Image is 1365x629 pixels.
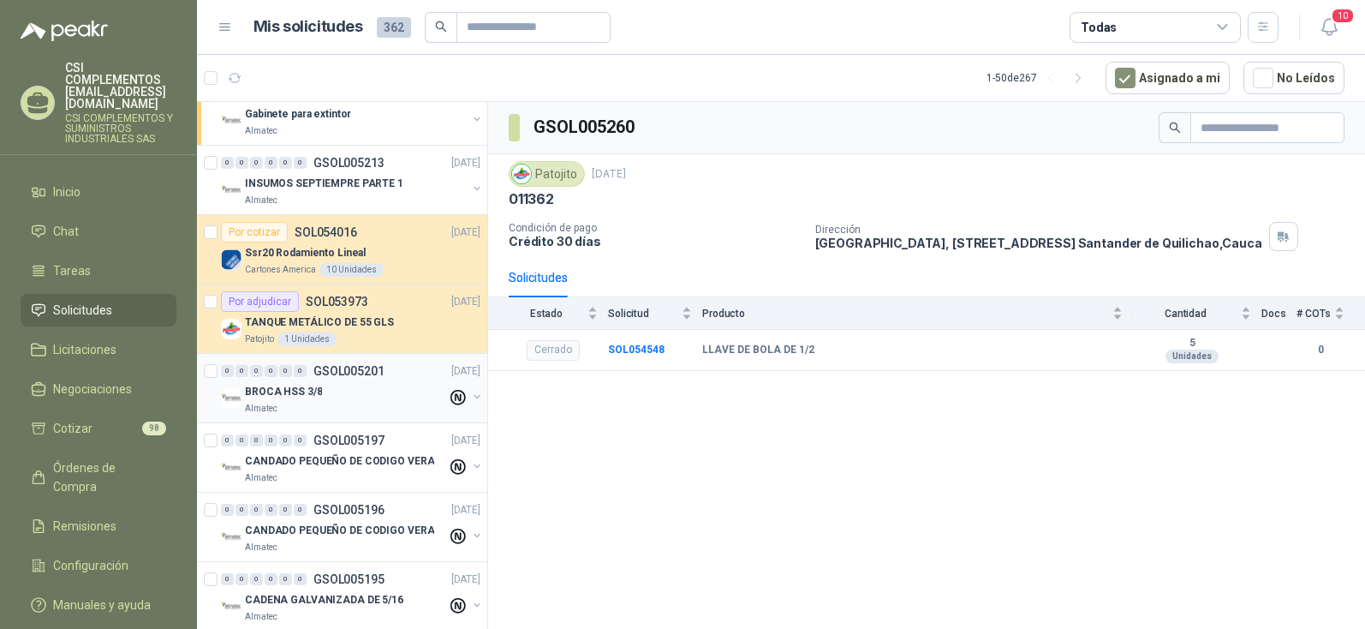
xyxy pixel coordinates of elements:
[221,157,234,169] div: 0
[451,155,480,171] p: [DATE]
[250,157,263,169] div: 0
[1133,308,1237,320] span: Cantidad
[245,106,351,123] p: Gabinete para extintor
[21,589,176,621] a: Manuales y ayuda
[21,176,176,208] a: Inicio
[1314,12,1344,43] button: 10
[313,504,384,516] p: GSOL005196
[221,430,484,485] a: 0 0 0 0 0 0 GSOL005197[DATE] Company LogoCANDADO PEQUEÑO DE CODIGO VERAAlmatec
[509,268,568,287] div: Solicitudes
[65,113,176,144] p: CSI COMPLEMENTOS Y SUMINISTROS INDUSTRIALES SAS
[1106,62,1230,94] button: Asignado a mi
[377,17,411,38] span: 362
[986,64,1092,92] div: 1 - 50 de 267
[1133,337,1251,350] b: 5
[265,434,277,446] div: 0
[451,502,480,518] p: [DATE]
[313,434,384,446] p: GSOL005197
[509,308,584,320] span: Estado
[21,294,176,326] a: Solicitudes
[245,384,322,400] p: BROCA HSS 3/8
[295,226,357,238] p: SOL054016
[294,504,307,516] div: 0
[221,153,484,207] a: 0 0 0 0 0 0 GSOL005213[DATE] Company LogoINSUMOS SEPTIEMPRE PARTE 1Almatec
[277,332,337,346] div: 1 Unidades
[245,592,403,608] p: CADENA GALVANIZADA DE 5/16
[21,373,176,405] a: Negociaciones
[245,332,274,346] p: Patojito
[279,157,292,169] div: 0
[235,573,248,585] div: 0
[21,255,176,287] a: Tareas
[245,471,277,485] p: Almatec
[294,365,307,377] div: 0
[451,572,480,588] p: [DATE]
[65,62,176,110] p: CSI COMPLEMENTOS [EMAIL_ADDRESS][DOMAIN_NAME]
[294,157,307,169] div: 0
[279,573,292,585] div: 0
[221,180,241,201] img: Company Logo
[221,500,484,554] a: 0 0 0 0 0 0 GSOL005196[DATE] Company LogoCANDADO PEQUEÑO DE CODIGO VERAAlmatec
[197,285,487,354] a: Por adjudicarSOL053973[DATE] Company LogoTANQUE METÁLICO DE 55 GLSPatojito1 Unidades
[313,365,384,377] p: GSOL005201
[245,176,403,192] p: INSUMOS SEPTIEMPRE PARTE 1
[533,114,637,141] h3: GSOL005260
[21,510,176,542] a: Remisiones
[221,388,241,409] img: Company Logo
[1296,308,1331,320] span: # COTs
[53,183,80,201] span: Inicio
[451,294,480,310] p: [DATE]
[313,157,384,169] p: GSOL005213
[512,165,531,183] img: Company Logo
[53,596,151,614] span: Manuales y ayuda
[527,340,580,361] div: Cerrado
[221,458,241,478] img: Company Logo
[702,344,814,357] b: LLAVE DE BOLA DE 1/2
[451,433,480,449] p: [DATE]
[451,363,480,380] p: [DATE]
[221,527,241,548] img: Company Logo
[488,297,608,329] th: Estado
[592,166,626,183] p: [DATE]
[1133,297,1261,329] th: Cantidad
[253,15,363,39] h1: Mis solicitudes
[235,434,248,446] div: 0
[702,308,1109,320] span: Producto
[608,344,665,356] a: SOL054548
[451,225,480,241] p: [DATE]
[245,523,434,539] p: CANDADO PEQUEÑO DE CODIGO VERA
[509,222,802,234] p: Condición de pago
[221,365,234,377] div: 0
[509,190,554,208] p: 011362
[53,458,160,496] span: Órdenes de Compra
[197,215,487,285] a: Por cotizarSOL054016[DATE] Company LogoSsr20 Rodamiento LinealCartones America10 Unidades
[221,361,484,416] a: 0 0 0 0 0 0 GSOL005201[DATE] Company LogoBROCA HSS 3/8Almatec
[221,596,241,617] img: Company Logo
[265,157,277,169] div: 0
[245,194,277,207] p: Almatec
[221,573,234,585] div: 0
[1165,350,1219,363] div: Unidades
[221,222,288,243] div: Por cotizar
[265,504,277,516] div: 0
[294,434,307,446] div: 0
[21,412,176,445] a: Cotizar98
[53,517,116,536] span: Remisiones
[250,434,263,446] div: 0
[53,380,132,398] span: Negociaciones
[221,504,234,516] div: 0
[235,157,248,169] div: 0
[1331,8,1355,24] span: 10
[702,297,1133,329] th: Producto
[509,234,802,249] p: Crédito 30 días
[21,333,176,366] a: Licitaciones
[306,296,368,308] p: SOL053973
[245,124,277,138] p: Almatec
[250,573,263,585] div: 0
[1261,297,1296,329] th: Docs
[53,301,112,320] span: Solicitudes
[435,21,447,33] span: search
[815,224,1262,236] p: Dirección
[221,569,484,624] a: 0 0 0 0 0 0 GSOL005195[DATE] Company LogoCADENA GALVANIZADA DE 5/16Almatec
